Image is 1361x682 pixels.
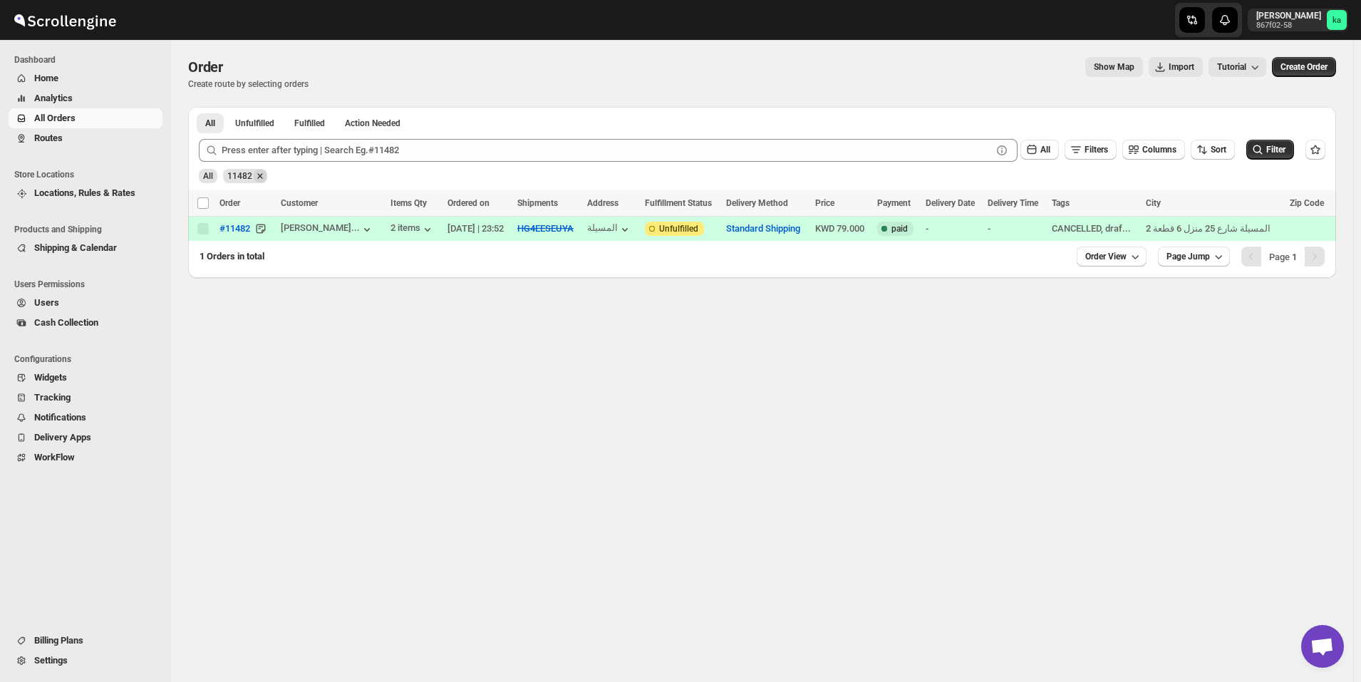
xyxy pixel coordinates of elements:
text: ka [1332,16,1341,25]
span: Unfulfilled [235,118,274,129]
span: Configurations [14,353,164,365]
span: Users [34,297,59,308]
button: Analytics [9,88,162,108]
button: ActionNeeded [336,113,409,133]
span: Products and Shipping [14,224,164,235]
input: Press enter after typing | Search Eg.#11482 [222,139,992,162]
p: 867f02-58 [1256,21,1321,30]
div: Open chat [1301,625,1344,668]
button: #11482 [211,217,259,240]
span: Fulfilled [294,118,325,129]
div: [PERSON_NAME]... [281,222,360,233]
span: Payment [877,198,911,208]
span: #11482 [219,222,250,236]
span: All Orders [34,113,76,123]
button: [PERSON_NAME]... [281,222,374,237]
span: Tutorial [1217,62,1246,72]
span: Settings [34,655,68,666]
span: Routes [34,133,63,143]
button: Shipping & Calendar [9,238,162,258]
span: Locations, Rules & Rates [34,187,135,198]
button: 2 items [390,222,435,237]
button: Notifications [9,408,162,428]
span: Order View [1085,251,1127,262]
span: Store Locations [14,169,164,180]
div: ‏المسيلة شارع 25 منزل 6 قطعة 2 [1146,222,1280,236]
button: Fulfilled [286,113,333,133]
button: Home [9,68,162,88]
button: HG4EESEUYA [517,223,574,234]
button: WorkFlow [9,448,162,467]
div: ‏المسيلة [587,222,618,233]
button: Standard Shipping [726,223,800,234]
span: Users Permissions [14,279,164,290]
span: khaled alrashidi [1327,10,1347,30]
span: Import [1169,61,1194,73]
span: All [1040,145,1050,155]
span: Action Needed [345,118,400,129]
span: Order [219,198,240,208]
button: Unfulfilled [227,113,283,133]
button: Locations, Rules & Rates [9,183,162,203]
span: Sort [1211,145,1226,155]
span: Dashboard [14,54,164,66]
span: Show Map [1094,61,1134,73]
span: Shipments [517,198,558,208]
span: paid [891,223,908,234]
span: All [205,118,215,129]
button: Users [9,293,162,313]
span: Order [188,58,223,76]
button: All Orders [9,108,162,128]
button: Filter [1246,140,1294,160]
span: Address [587,198,619,208]
span: Widgets [34,372,67,383]
span: Zip Code [1290,198,1324,208]
button: ‏المسيلة [587,222,632,237]
span: Billing Plans [34,635,83,646]
p: [PERSON_NAME] [1256,10,1321,21]
span: Columns [1142,145,1176,155]
p: Create route by selecting orders [188,78,309,90]
span: Create Order [1280,61,1328,73]
span: Ordered on [447,198,490,208]
button: All [197,113,224,133]
span: Page Jump [1166,251,1210,262]
span: Delivery Apps [34,432,91,443]
div: CANCELLED, draf... [1052,222,1138,236]
button: Map action label [1085,57,1143,77]
button: Delivery Apps [9,428,162,448]
span: WorkFlow [34,452,75,463]
span: Shipping & Calendar [34,242,117,253]
span: All [203,171,213,181]
div: KWD 79.000 [815,222,869,236]
span: Fulfillment Status [645,198,712,208]
button: Tutorial [1209,57,1266,77]
b: 1 [1292,252,1297,262]
button: User menu [1248,9,1348,31]
span: Delivery Date [926,198,975,208]
span: Filter [1266,145,1285,155]
button: Sort [1191,140,1235,160]
span: Page [1269,252,1297,262]
span: Tags [1052,198,1070,208]
span: Delivery Time [988,198,1038,208]
span: Items Qty [390,198,427,208]
button: Order View [1077,247,1147,267]
button: Remove 11482 [254,170,266,182]
span: Cash Collection [34,317,98,328]
span: Analytics [34,93,73,103]
span: Notifications [34,412,86,423]
span: Unfulfilled [659,223,698,234]
button: Import [1149,57,1203,77]
div: - [988,222,1042,236]
span: Price [815,198,834,208]
div: [DATE] | 23:52 [447,222,509,236]
span: Customer [281,198,318,208]
button: Create custom order [1272,57,1336,77]
button: Cash Collection [9,313,162,333]
span: Tracking [34,392,71,403]
button: Page Jump [1158,247,1230,267]
button: Routes [9,128,162,148]
button: Filters [1065,140,1117,160]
